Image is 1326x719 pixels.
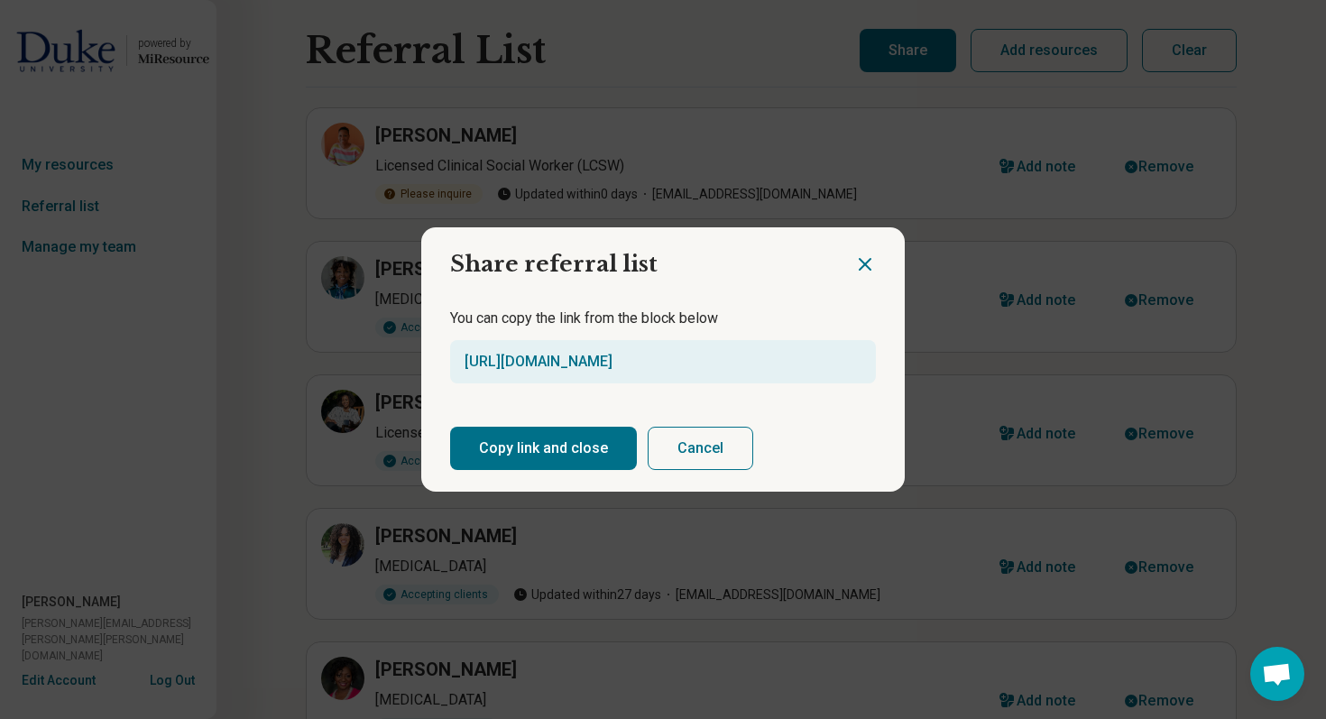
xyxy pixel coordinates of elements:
[648,427,753,470] button: Cancel
[450,308,876,329] p: You can copy the link from the block below
[450,427,637,470] button: Copy link and close
[421,227,854,287] h2: Share referral list
[465,353,612,370] a: [URL][DOMAIN_NAME]
[854,253,876,275] button: Close dialog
